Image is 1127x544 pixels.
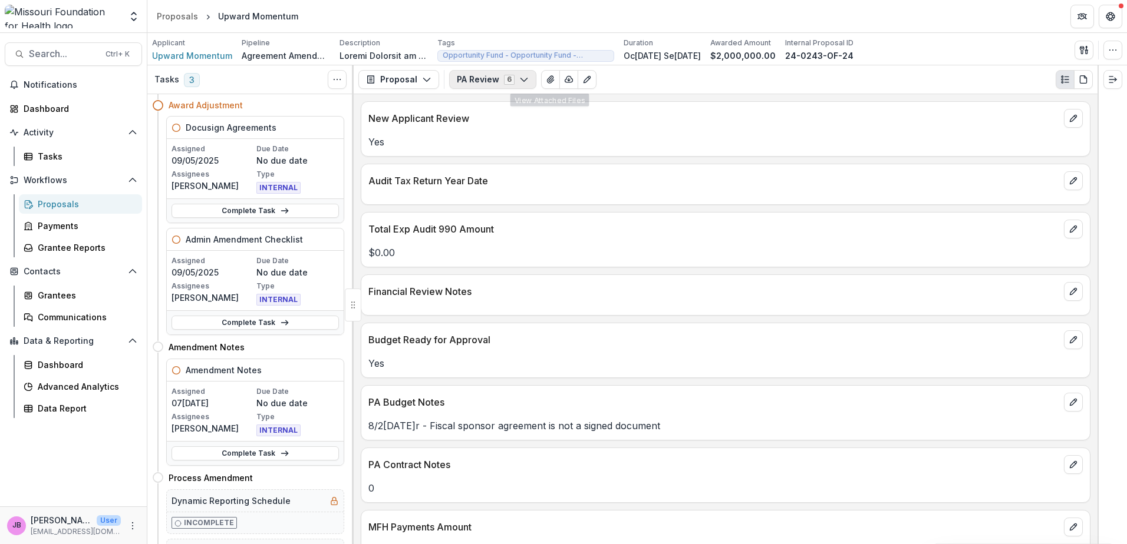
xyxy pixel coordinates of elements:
[785,38,854,48] p: Internal Proposal ID
[172,291,254,304] p: [PERSON_NAME]
[5,75,142,94] button: Notifications
[218,10,298,22] div: Upward Momentum
[19,194,142,214] a: Proposals
[38,380,133,393] div: Advanced Analytics
[38,289,133,301] div: Grantees
[126,5,142,28] button: Open entity switcher
[256,397,339,409] p: No due date
[256,424,301,436] span: INTERNAL
[172,495,291,507] h5: Dynamic Reporting Schedule
[1064,171,1083,190] button: edit
[186,364,262,376] h5: Amendment Notes
[5,331,142,350] button: Open Data & Reporting
[624,38,653,48] p: Duration
[368,246,1083,260] p: $0.00
[449,70,536,89] button: PA Review6
[368,356,1083,370] p: Yes
[19,377,142,396] a: Advanced Analytics
[38,150,133,162] div: Tasks
[1074,70,1093,89] button: PDF view
[368,457,1059,472] p: PA Contract Notes
[368,395,1059,409] p: PA Budget Notes
[785,49,854,62] p: 24-0243-OF-24
[1064,109,1083,128] button: edit
[368,520,1059,534] p: MFH Payments Amount
[256,294,301,306] span: INTERNAL
[152,49,232,62] a: Upward Momentum
[368,174,1059,188] p: Audit Tax Return Year Date
[38,359,133,371] div: Dashboard
[242,38,270,48] p: Pipeline
[1056,70,1075,89] button: Plaintext view
[437,38,455,48] p: Tags
[256,256,339,266] p: Due Date
[169,99,243,111] h4: Award Adjustment
[19,216,142,235] a: Payments
[38,311,133,323] div: Communications
[38,198,133,210] div: Proposals
[19,355,142,374] a: Dashboard
[1103,70,1122,89] button: Expand right
[1064,220,1083,238] button: edit
[172,446,339,460] a: Complete Task
[368,481,1083,495] p: 0
[152,8,303,25] nav: breadcrumb
[172,204,339,218] a: Complete Task
[19,238,142,257] a: Grantee Reports
[172,386,254,397] p: Assigned
[256,144,339,154] p: Due Date
[710,49,776,62] p: $2,000,000.00
[172,180,254,192] p: [PERSON_NAME]
[152,8,203,25] a: Proposals
[368,222,1059,236] p: Total Exp Audit 990 Amount
[184,73,200,87] span: 3
[154,75,179,85] h3: Tasks
[12,522,21,529] div: Jessie Besancenez
[256,281,339,291] p: Type
[186,233,303,246] h5: Admin Amendment Checklist
[368,419,1083,433] p: 8/2[DATE]r - Fiscal sponsor agreement is not a signed document
[541,70,560,89] button: View Attached Files
[5,42,142,66] button: Search...
[5,262,142,281] button: Open Contacts
[328,70,347,89] button: Toggle View Cancelled Tasks
[19,399,142,418] a: Data Report
[172,144,254,154] p: Assigned
[624,49,701,62] p: Oc[DATE] Se[DATE]
[1099,5,1122,28] button: Get Help
[710,38,771,48] p: Awarded Amount
[103,48,132,61] div: Ctrl + K
[24,336,123,346] span: Data & Reporting
[29,48,98,59] span: Search...
[126,519,140,533] button: More
[24,102,133,115] div: Dashboard
[38,241,133,254] div: Grantee Reports
[38,402,133,414] div: Data Report
[368,111,1059,125] p: New Applicant Review
[256,412,339,422] p: Type
[5,171,142,190] button: Open Workflows
[19,147,142,166] a: Tasks
[1064,393,1083,412] button: edit
[368,284,1059,298] p: Financial Review Notes
[31,526,121,537] p: [EMAIL_ADDRESS][DOMAIN_NAME]
[1070,5,1094,28] button: Partners
[256,154,339,167] p: No due date
[19,286,142,305] a: Grantees
[169,341,245,353] h4: Amendment Notes
[169,472,253,484] h4: Process Amendment
[256,182,301,194] span: INTERNAL
[1064,518,1083,536] button: edit
[19,307,142,327] a: Communications
[368,333,1059,347] p: Budget Ready for Approval
[172,266,254,278] p: 09/05/2025
[157,10,198,22] div: Proposals
[340,49,428,62] p: Loremi Dolorsit am consec a elitseddoei-tempo incididu utla etdolorem aliquae admi venia quisnost...
[31,514,92,526] p: [PERSON_NAME]
[172,169,254,180] p: Assignees
[172,412,254,422] p: Assignees
[578,70,597,89] button: Edit as form
[172,281,254,291] p: Assignees
[256,266,339,278] p: No due date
